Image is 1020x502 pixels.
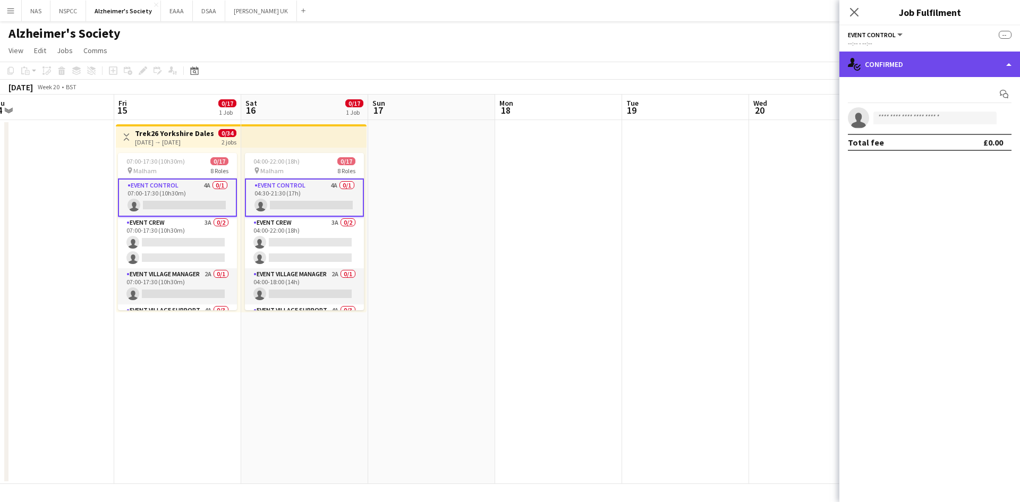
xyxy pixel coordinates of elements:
[8,82,33,92] div: [DATE]
[244,104,257,116] span: 16
[133,167,157,175] span: Malham
[753,98,767,108] span: Wed
[30,44,50,57] a: Edit
[118,153,237,310] app-job-card: 07:00-17:30 (10h30m)0/17 Malham8 RolesEvent Control4A0/107:00-17:30 (10h30m) Event Crew3A0/207:00...
[848,31,896,39] span: Event Control
[118,217,237,268] app-card-role: Event Crew3A0/207:00-17:30 (10h30m)
[193,1,225,21] button: DSAA
[346,108,363,116] div: 1 Job
[848,31,904,39] button: Event Control
[118,178,237,217] app-card-role: Event Control4A0/107:00-17:30 (10h30m)
[135,138,214,146] div: [DATE] → [DATE]
[626,98,639,108] span: Tue
[752,104,767,116] span: 20
[57,46,73,55] span: Jobs
[79,44,112,57] a: Comms
[245,98,257,108] span: Sat
[34,46,46,55] span: Edit
[245,268,364,304] app-card-role: Event Village Manager2A0/104:00-18:00 (14h)
[8,25,121,41] h1: Alzheimer's Society
[35,83,62,91] span: Week 20
[117,104,127,116] span: 15
[66,83,76,91] div: BST
[260,167,284,175] span: Malham
[371,104,385,116] span: 17
[245,217,364,268] app-card-role: Event Crew3A0/204:00-22:00 (18h)
[161,1,193,21] button: EAAA
[135,129,214,138] h3: Trek26 Yorkshire Dales
[498,104,513,116] span: 18
[983,137,1003,148] div: £0.00
[245,178,364,217] app-card-role: Event Control4A0/104:30-21:30 (17h)
[210,157,228,165] span: 0/17
[4,44,28,57] a: View
[848,39,1011,47] div: --:-- - --:--
[8,46,23,55] span: View
[118,268,237,304] app-card-role: Event Village Manager2A0/107:00-17:30 (10h30m)
[253,157,300,165] span: 04:00-22:00 (18h)
[372,98,385,108] span: Sun
[848,137,884,148] div: Total fee
[53,44,77,57] a: Jobs
[22,1,50,21] button: NAS
[83,46,107,55] span: Comms
[337,157,355,165] span: 0/17
[245,153,364,310] app-job-card: 04:00-22:00 (18h)0/17 Malham8 RolesEvent Control4A0/104:30-21:30 (17h) Event Crew3A0/204:00-22:00...
[839,5,1020,19] h3: Job Fulfilment
[218,129,236,137] span: 0/34
[210,167,228,175] span: 8 Roles
[222,137,236,146] div: 2 jobs
[999,31,1011,39] span: --
[345,99,363,107] span: 0/17
[118,98,127,108] span: Fri
[50,1,86,21] button: NSPCC
[86,1,161,21] button: Alzheimer's Society
[245,304,364,371] app-card-role: Event Village Support4A0/3
[118,304,237,371] app-card-role: Event Village Support4A0/3
[225,1,297,21] button: [PERSON_NAME] UK
[499,98,513,108] span: Mon
[218,99,236,107] span: 0/17
[219,108,236,116] div: 1 Job
[839,52,1020,77] div: Confirmed
[337,167,355,175] span: 8 Roles
[625,104,639,116] span: 19
[126,157,185,165] span: 07:00-17:30 (10h30m)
